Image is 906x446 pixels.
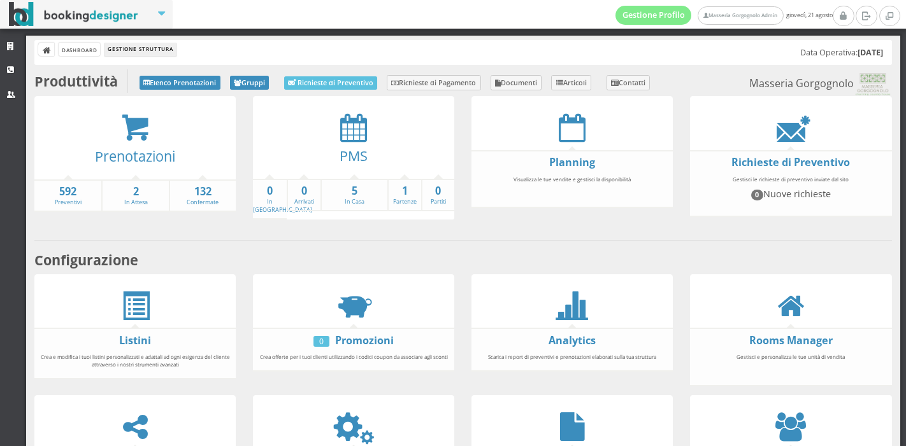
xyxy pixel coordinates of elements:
a: 132Confermate [170,185,236,207]
strong: 1 [389,184,421,199]
img: BookingDesigner.com [9,2,138,27]
a: Listini [119,333,151,347]
a: Richieste di Preventivo [284,76,377,90]
a: Analytics [549,333,596,347]
span: giovedì, 21 agosto [615,6,833,25]
div: Visualizza le tue vendite e gestisci la disponibilità [471,170,673,204]
a: Planning [549,155,595,169]
h4: Nuove richieste [696,188,886,200]
strong: 2 [103,185,168,199]
strong: 5 [322,184,387,199]
img: 0603869b585f11eeb13b0a069e529790.png [854,73,891,96]
div: Gestisci le richieste di preventivo inviate dal sito [690,170,891,212]
strong: 0 [288,184,320,199]
div: Crea e modifica i tuoi listini personalizzati e adattali ad ogni esigenza del cliente attraverso ... [34,347,236,373]
a: Articoli [551,75,591,90]
a: Rooms Manager [749,333,833,347]
a: Gestione Profilo [615,6,692,25]
a: Dashboard [59,43,100,56]
strong: 0 [422,184,455,199]
a: Gruppi [230,76,270,90]
a: Contatti [607,75,651,90]
span: 0 [751,190,764,200]
div: Gestisci e personalizza le tue unità di vendita [690,347,891,381]
b: [DATE] [858,47,883,58]
a: Richieste di Preventivo [731,155,850,169]
a: Elenco Prenotazioni [140,76,220,90]
div: 0 [313,336,329,347]
div: Crea offerte per i tuoi clienti utilizzando i codici coupon da associare agli sconti [253,347,454,366]
a: Documenti [491,75,542,90]
a: 0Arrivati [288,184,320,206]
b: Produttività [34,72,118,90]
a: 5In Casa [322,184,387,206]
strong: 0 [253,184,287,199]
strong: 592 [34,185,101,199]
a: 0Partiti [422,184,455,206]
a: 592Preventivi [34,185,101,207]
b: Configurazione [34,251,138,269]
a: 0In [GEOGRAPHIC_DATA] [253,184,312,214]
a: Promozioni [335,333,394,347]
a: Richieste di Pagamento [387,75,481,90]
a: 2In Attesa [103,185,168,207]
a: Masseria Gorgognolo Admin [698,6,783,25]
li: Gestione Struttura [104,43,176,57]
small: Masseria Gorgognolo [749,73,891,96]
a: Prenotazioni [95,147,175,165]
div: Scarica i report di preventivi e prenotazioni elaborati sulla tua struttura [471,347,673,366]
a: 1Partenze [389,184,421,206]
h5: Data Operativa: [800,48,883,57]
a: PMS [340,146,368,165]
strong: 132 [170,185,236,199]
